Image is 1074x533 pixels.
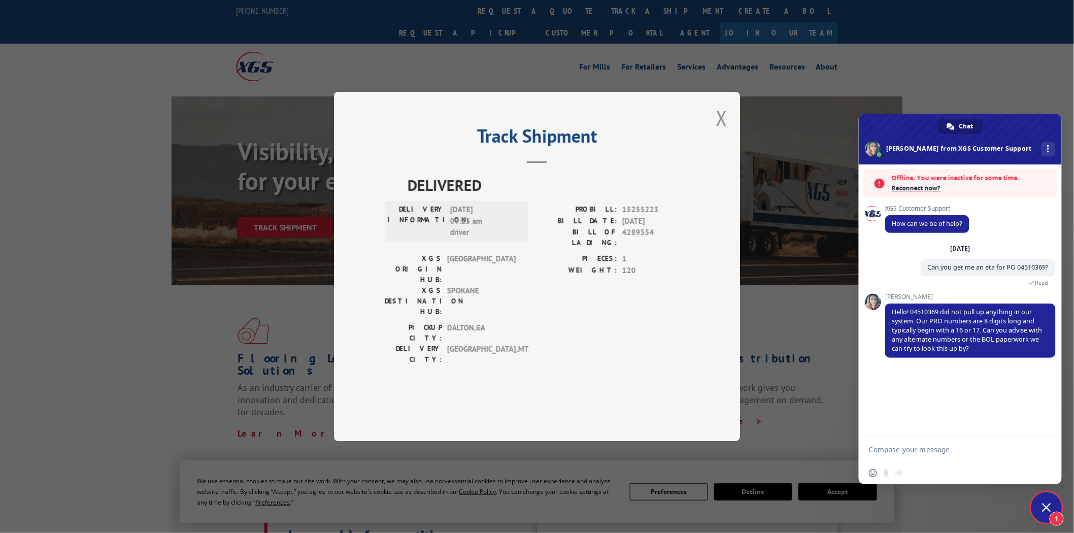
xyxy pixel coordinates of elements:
[951,246,970,252] div: [DATE]
[537,227,617,248] label: BILL OF LADING:
[892,219,962,228] span: How can we be of help?
[622,227,689,248] span: 4289554
[1035,279,1049,286] span: Read
[959,119,974,134] span: Chat
[408,174,689,196] span: DELIVERED
[385,344,442,365] label: DELIVERY CITY:
[450,204,519,239] span: [DATE] 09:25 am driver
[537,265,617,277] label: WEIGHT:
[885,293,1056,301] span: [PERSON_NAME]
[869,469,877,477] span: Insert an emoji
[1050,512,1064,526] span: 1
[447,285,516,317] span: SPOKANE
[447,322,516,344] span: DALTON , GA
[1042,142,1055,156] div: More channels
[447,344,516,365] span: [GEOGRAPHIC_DATA] , MT
[1031,492,1062,523] div: Close chat
[892,308,1043,353] span: Hello! 04510369 did not pull up anything in our system. Our PRO numbers are 8 digits long and typ...
[388,204,445,239] label: DELIVERY INFORMATION:
[385,129,689,148] h2: Track Shipment
[447,253,516,285] span: [GEOGRAPHIC_DATA]
[885,205,969,212] span: XGS Customer Support
[622,253,689,265] span: 1
[537,204,617,216] label: PROBILL:
[892,183,1052,193] span: Reconnect now?
[869,445,1029,454] textarea: Compose your message...
[716,105,727,131] button: Close modal
[385,285,442,317] label: XGS DESTINATION HUB:
[892,173,1052,183] span: Offline. You were inactive for some time.
[937,119,984,134] div: Chat
[928,263,1049,272] span: Can you get me an eta for PO 04510369?
[537,216,617,227] label: BILL DATE:
[385,322,442,344] label: PICKUP CITY:
[622,216,689,227] span: [DATE]
[385,253,442,285] label: XGS ORIGIN HUB:
[537,253,617,265] label: PIECES:
[622,204,689,216] span: 15255223
[622,265,689,277] span: 120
